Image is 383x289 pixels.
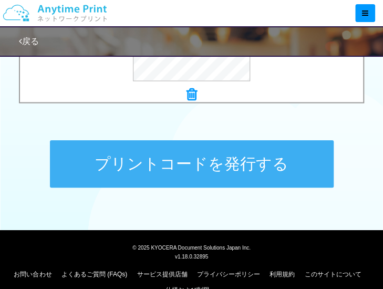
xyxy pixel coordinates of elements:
[132,243,251,250] span: © 2025 KYOCERA Document Solutions Japan Inc.
[175,253,208,259] span: v1.18.0.32895
[137,270,188,277] a: サービス提供店舗
[197,270,260,277] a: プライバシーポリシー
[50,140,334,188] button: プリントコードを発行する
[19,37,39,46] a: 戻る
[14,270,51,277] a: お問い合わせ
[61,270,127,277] a: よくあるご質問 (FAQs)
[305,270,361,277] a: このサイトについて
[270,270,295,277] a: 利用規約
